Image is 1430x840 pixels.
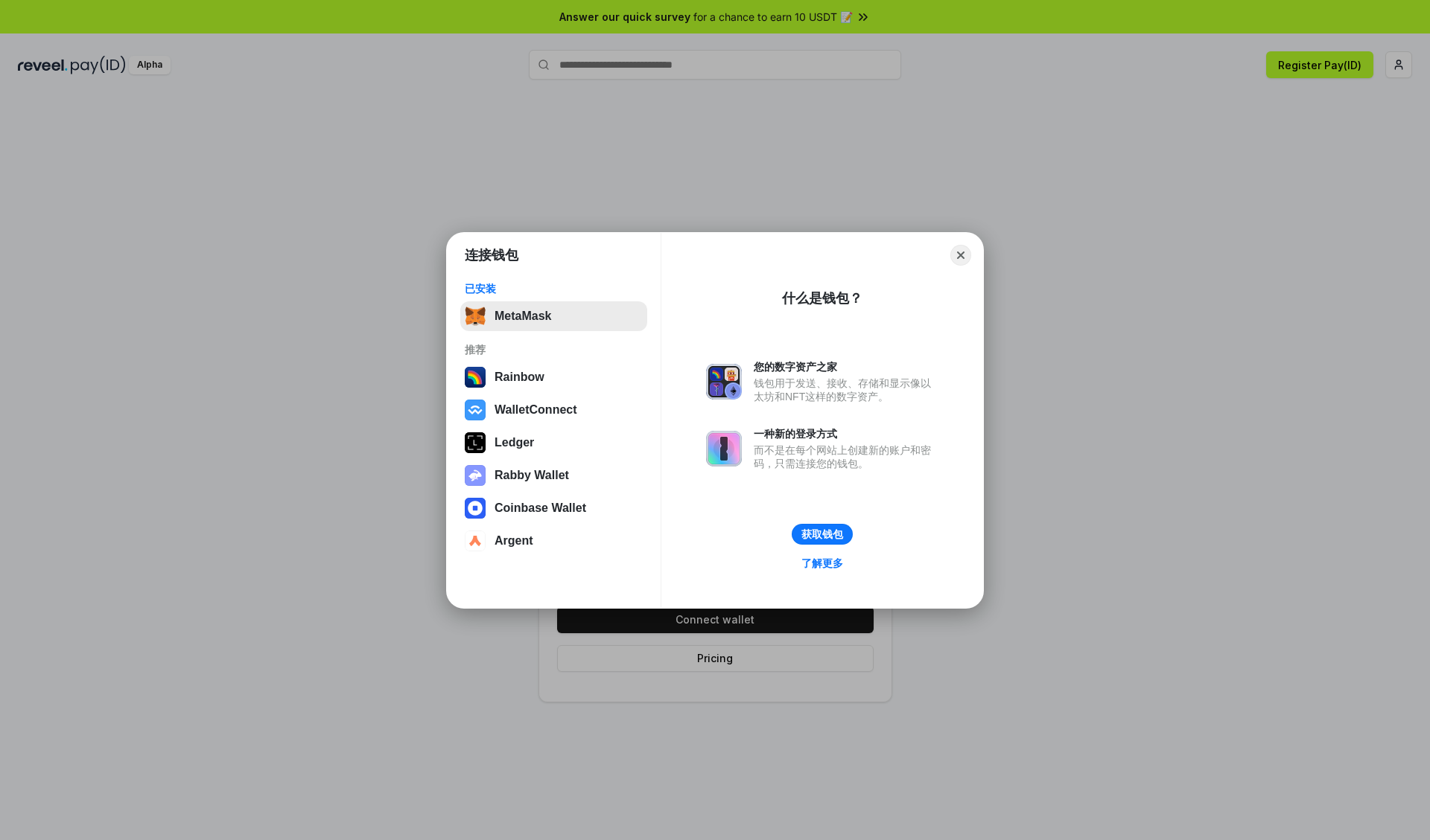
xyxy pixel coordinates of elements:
[465,530,486,551] img: svg+xml,%3Csvg%20width%3D%2228%22%20height%3D%2228%22%20viewBox%3D%220%200%2028%2028%22%20fill%3D...
[495,501,586,515] div: Coinbase Wallet
[495,403,577,417] div: WalletConnect
[460,493,647,523] button: Coinbase Wallet
[465,432,486,453] img: svg+xml,%3Csvg%20xmlns%3D%22http%3A%2F%2Fwww.w3.org%2F2000%2Fsvg%22%20width%3D%2228%22%20height%3...
[801,528,843,541] div: 获取钱包
[782,289,862,307] div: 什么是钱包？
[495,469,569,482] div: Rabby Wallet
[801,557,843,570] div: 了解更多
[950,245,971,266] button: Close
[495,534,533,548] div: Argent
[465,498,486,519] img: svg+xml,%3Csvg%20width%3D%2228%22%20height%3D%2228%22%20viewBox%3D%220%200%2028%2028%22%20fill%3D...
[495,310,551,323] div: MetaMask
[754,443,938,470] div: 而不是在每个网站上创建新的账户和密码，只需连接您的钱包。
[706,431,742,467] img: svg+xml,%3Csvg%20xmlns%3D%22http%3A%2F%2Fwww.w3.org%2F2000%2Fsvg%22%20fill%3D%22none%22%20viewBox...
[465,367,486,388] img: svg+xml,%3Csvg%20width%3D%22120%22%20height%3D%22120%22%20viewBox%3D%220%200%20120%20120%22%20fil...
[460,362,647,392] button: Rainbow
[754,427,938,440] div: 一种新的登录方式
[792,524,853,545] button: 获取钱包
[495,436,534,449] div: Ledger
[754,376,938,403] div: 钱包用于发送、接收、存储和显示像以太坊和NFT这样的数字资产。
[460,428,647,458] button: Ledger
[465,282,643,295] div: 已安装
[460,461,647,490] button: Rabby Wallet
[465,465,486,486] img: svg+xml,%3Csvg%20xmlns%3D%22http%3A%2F%2Fwww.w3.org%2F2000%2Fsvg%22%20fill%3D%22none%22%20viewBox...
[465,306,486,327] img: svg+xml,%3Csvg%20fill%3D%22none%22%20height%3D%2233%22%20viewBox%3D%220%200%2035%2033%22%20width%...
[465,343,643,356] div: 推荐
[460,301,647,331] button: MetaMask
[706,364,742,400] img: svg+xml,%3Csvg%20xmlns%3D%22http%3A%2F%2Fwww.w3.org%2F2000%2Fsvg%22%20fill%3D%22none%22%20viewBox...
[460,526,647,556] button: Argent
[792,554,852,573] a: 了解更多
[495,371,544,384] div: Rainbow
[465,246,518,264] h1: 连接钱包
[460,395,647,425] button: WalletConnect
[754,360,938,373] div: 您的数字资产之家
[465,400,486,420] img: svg+xml,%3Csvg%20width%3D%2228%22%20height%3D%2228%22%20viewBox%3D%220%200%2028%2028%22%20fill%3D...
